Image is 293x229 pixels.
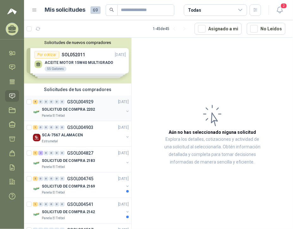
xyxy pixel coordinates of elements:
p: Panela El Trébol [42,164,65,170]
p: [DATE] [118,150,129,156]
p: SCA-7567 ALAMACEN [42,132,83,138]
p: SOLICITUD DE COMPRA 2169 [42,183,95,189]
div: 0 [44,202,48,207]
div: 0 [49,151,54,155]
div: Solicitudes de nuevos compradoresPor cotizarSOL052011[DATE] ACEITE MOTOR 15W40 MULTIGRADO55 Galon... [24,38,131,84]
h3: Aún no has seleccionado niguna solicitud [169,129,256,136]
img: Company Logo [33,211,41,218]
a: 1 0 0 0 0 0 GSOL004541[DATE] Company LogoSOLICITUD DE COMPRA 2142Panela El Trébol [33,201,130,221]
p: SOLICITUD DE COMPRA 2183 [42,158,95,164]
div: Todas [188,7,201,14]
div: 0 [49,100,54,104]
a: 2 0 0 0 0 0 GSOL004745[DATE] Company LogoSOLICITUD DE COMPRA 2169Panela El Trébol [33,175,130,195]
div: 0 [44,100,48,104]
p: GSOL004929 [67,100,93,104]
div: 0 [54,100,59,104]
button: No Leídos [247,23,285,35]
p: [DATE] [118,125,129,131]
div: 0 [60,151,65,155]
span: 2 [280,3,287,9]
div: 1 [33,125,38,130]
div: 0 [44,176,48,181]
div: 0 [60,100,65,104]
p: GSOL004827 [67,151,93,155]
a: 1 2 0 0 0 0 GSOL004827[DATE] Company LogoSOLICITUD DE COMPRA 2183Panela El Trébol [33,149,130,170]
a: 4 0 0 0 0 0 GSOL004929[DATE] Company LogoSOLICITUD DE COMPRA 2202Panela El Trébol [33,98,130,118]
img: Company Logo [33,185,41,193]
div: 0 [38,125,43,130]
div: 2 [38,151,43,155]
span: 69 [90,6,101,14]
div: 0 [60,125,65,130]
p: Estrumetal [42,139,58,144]
img: Company Logo [33,134,41,141]
p: GSOL004745 [67,176,93,181]
div: 0 [49,125,54,130]
button: Solicitudes de nuevos compradores [27,40,129,45]
p: SOLICITUD DE COMPRA 2202 [42,107,95,113]
p: GSOL004541 [67,202,93,207]
button: 2 [274,4,285,16]
img: Company Logo [33,108,41,116]
div: 4 [33,100,38,104]
div: 1 [33,202,38,207]
div: 0 [38,176,43,181]
div: 0 [44,125,48,130]
p: [DATE] [118,176,129,182]
p: [DATE] [118,201,129,207]
img: Logo peakr [7,8,17,15]
button: Asignado a mi [195,23,242,35]
p: Panela El Trébol [42,113,65,118]
div: 0 [49,176,54,181]
div: 0 [60,176,65,181]
a: 1 0 0 0 0 0 GSOL004903[DATE] Company LogoSCA-7567 ALAMACENEstrumetal [33,124,130,144]
span: search [109,8,114,12]
p: GSOL004903 [67,125,93,130]
div: 0 [54,176,59,181]
div: 1 - 45 de 45 [153,24,190,34]
div: 0 [38,100,43,104]
p: [DATE] [118,99,129,105]
div: 1 [33,151,38,155]
p: SOLICITUD DE COMPRA 2142 [42,209,95,215]
div: 0 [49,202,54,207]
h1: Mis solicitudes [45,5,85,15]
p: Explora los detalles, cotizaciones y actividad de una solicitud al seleccionarla. Obtén informaci... [163,136,261,166]
p: Panela El Trébol [42,190,65,195]
div: 0 [60,202,65,207]
div: 0 [44,151,48,155]
div: 0 [54,125,59,130]
div: 2 [33,176,38,181]
img: Company Logo [33,159,41,167]
div: 0 [38,202,43,207]
div: 0 [54,151,59,155]
p: Panela El Trébol [42,216,65,221]
div: Solicitudes de tus compradores [24,84,131,96]
div: 0 [54,202,59,207]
